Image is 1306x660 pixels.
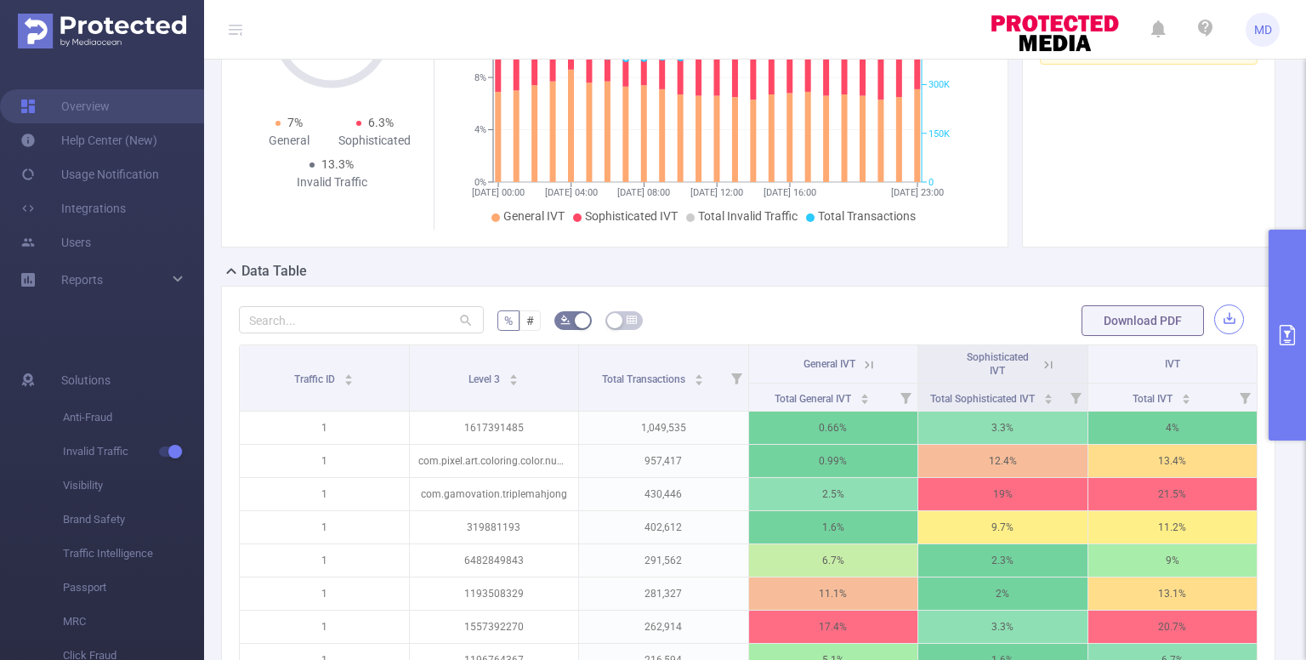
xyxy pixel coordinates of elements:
p: 2.3% [918,544,1087,577]
p: 9.7% [918,511,1087,543]
div: Sort [508,372,519,382]
span: Total Sophisticated IVT [930,393,1037,405]
p: 13.1% [1088,577,1258,610]
p: 1193508329 [410,577,579,610]
i: icon: caret-up [344,372,354,377]
i: icon: caret-down [694,378,703,384]
i: icon: caret-down [1181,397,1190,402]
p: 1 [240,412,409,444]
span: # [526,314,534,327]
span: Brand Safety [63,503,204,537]
p: 13.4% [1088,445,1258,477]
span: 7% [287,116,303,129]
a: Integrations [20,191,126,225]
tspan: [DATE] 16:00 [764,187,816,198]
span: General IVT [503,209,565,223]
i: icon: caret-down [344,378,354,384]
p: 21.5% [1088,478,1258,510]
span: Sophisticated IVT [967,351,1029,377]
h2: Data Table [241,261,307,282]
tspan: 150K [928,128,950,139]
a: Overview [20,89,110,123]
a: Help Center (New) [20,123,157,157]
p: 291,562 [579,544,748,577]
p: 17.4% [749,611,918,643]
span: Total Transactions [602,373,688,385]
i: Filter menu [894,384,917,411]
i: icon: table [627,315,637,325]
p: 319881193 [410,511,579,543]
p: 6.7% [749,544,918,577]
tspan: 300K [928,80,950,91]
input: Search... [239,306,484,333]
span: Passport [63,571,204,605]
p: 281,327 [579,577,748,610]
p: 1 [240,544,409,577]
i: Filter menu [1233,384,1257,411]
i: icon: caret-down [1044,397,1053,402]
p: com.pixel.art.coloring.color.number [410,445,579,477]
p: 262,914 [579,611,748,643]
p: 0.66% [749,412,918,444]
p: 1 [240,577,409,610]
tspan: 0 [928,177,934,188]
p: 402,612 [579,511,748,543]
i: Filter menu [1064,384,1087,411]
i: icon: bg-colors [560,315,571,325]
span: Total General IVT [775,393,854,405]
p: 20.7% [1088,611,1258,643]
p: 1 [240,478,409,510]
span: Total Transactions [818,209,916,223]
i: icon: caret-up [1181,391,1190,396]
i: icon: caret-up [1044,391,1053,396]
span: MD [1254,13,1272,47]
p: 0.99% [749,445,918,477]
i: icon: caret-down [509,378,519,384]
span: Level 3 [468,373,503,385]
span: 6.3% [368,116,394,129]
tspan: 8% [474,72,486,83]
span: % [504,314,513,327]
p: 3.3% [918,611,1087,643]
p: 9% [1088,544,1258,577]
i: icon: caret-down [860,397,870,402]
span: Total IVT [1133,393,1175,405]
span: Visibility [63,469,204,503]
div: Sort [860,391,870,401]
p: 19% [918,478,1087,510]
tspan: [DATE] 23:00 [891,187,944,198]
p: 11.2% [1088,511,1258,543]
p: 11.1% [749,577,918,610]
p: 1 [240,445,409,477]
span: Reports [61,273,103,287]
img: Protected Media [18,14,186,48]
p: 12.4% [918,445,1087,477]
span: Solutions [61,363,111,397]
div: Sophisticated [332,132,417,150]
p: 2% [918,577,1087,610]
p: 430,446 [579,478,748,510]
span: Invalid Traffic [63,435,204,469]
div: Sort [694,372,704,382]
p: 1 [240,511,409,543]
p: 1.6% [749,511,918,543]
div: Invalid Traffic [289,174,375,191]
p: 1,049,535 [579,412,748,444]
i: icon: caret-up [509,372,519,377]
button: Download PDF [1082,305,1204,336]
p: 957,417 [579,445,748,477]
p: com.gamovation.triplemahjong [410,478,579,510]
div: General [246,132,332,150]
i: Filter menu [724,345,748,411]
a: Usage Notification [20,157,159,191]
div: Sort [344,372,354,382]
p: 3.3% [918,412,1087,444]
span: Anti-Fraud [63,401,204,435]
span: IVT [1165,358,1180,370]
tspan: 4% [474,125,486,136]
span: 13.3% [321,157,354,171]
p: 2.5% [749,478,918,510]
i: icon: caret-up [860,391,870,396]
span: General IVT [803,358,855,370]
span: Sophisticated IVT [585,209,678,223]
